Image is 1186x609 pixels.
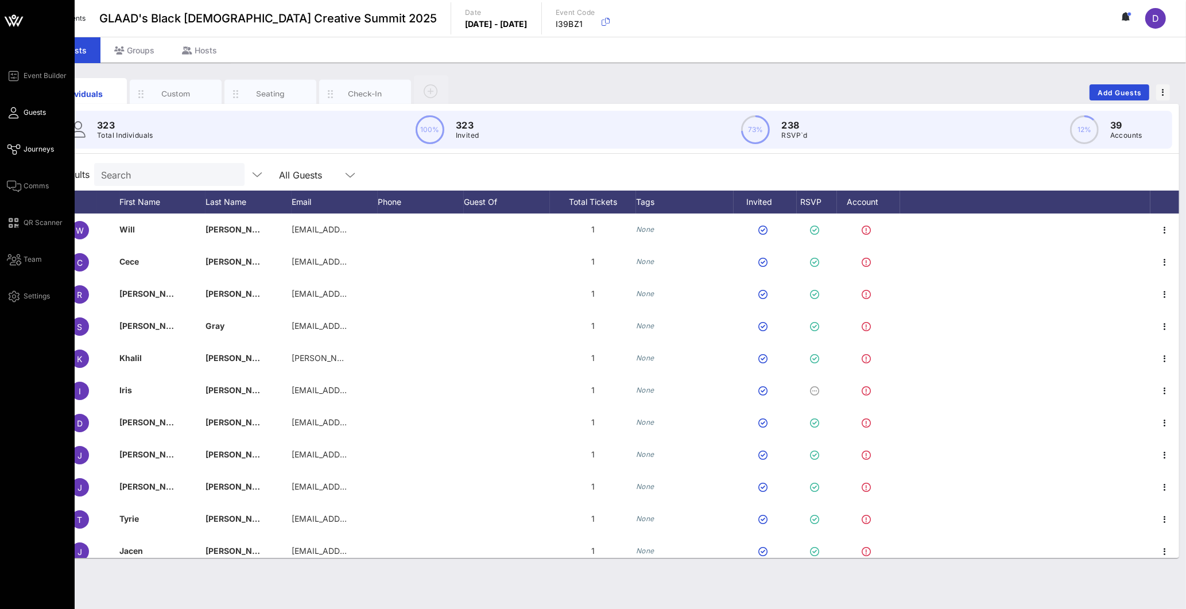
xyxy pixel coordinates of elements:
[1110,130,1142,141] p: Accounts
[292,257,430,266] span: [EMAIL_ADDRESS][DOMAIN_NAME]
[550,342,636,374] div: 1
[76,226,84,235] span: W
[206,385,273,395] span: [PERSON_NAME]
[292,514,496,523] span: [EMAIL_ADDRESS][PERSON_NAME][DOMAIN_NAME]
[636,386,654,394] i: None
[77,483,82,492] span: J
[1090,84,1149,100] button: Add Guests
[119,257,139,266] span: Cece
[1145,8,1166,29] div: D
[77,322,83,332] span: S
[292,546,430,556] span: [EMAIL_ADDRESS][DOMAIN_NAME]
[7,216,63,230] a: QR Scanner
[24,181,49,191] span: Comms
[206,514,273,523] span: [PERSON_NAME]
[7,142,54,156] a: Journeys
[100,37,168,63] div: Groups
[272,163,364,186] div: All Guests
[292,289,430,298] span: [EMAIL_ADDRESS][DOMAIN_NAME]
[781,130,807,141] p: RSVP`d
[292,449,430,459] span: [EMAIL_ADDRESS][DOMAIN_NAME]
[77,354,83,364] span: K
[168,37,231,63] div: Hosts
[279,170,322,180] div: All Guests
[119,417,187,427] span: [PERSON_NAME]
[636,289,654,298] i: None
[245,88,296,99] div: Seating
[97,118,153,132] p: 323
[24,254,42,265] span: Team
[550,278,636,310] div: 1
[24,144,54,154] span: Journeys
[206,546,273,556] span: [PERSON_NAME]
[456,118,479,132] p: 323
[636,418,654,426] i: None
[119,482,187,491] span: [PERSON_NAME]
[1152,13,1159,24] span: D
[340,88,391,99] div: Check-In
[119,289,187,298] span: [PERSON_NAME]
[99,10,437,27] span: GLAAD's Black [DEMOGRAPHIC_DATA] Creative Summit 2025
[119,224,135,234] span: Will
[7,289,50,303] a: Settings
[636,257,654,266] i: None
[378,191,464,214] div: Phone
[7,69,67,83] a: Event Builder
[837,191,900,214] div: Account
[77,258,83,267] span: C
[550,439,636,471] div: 1
[292,191,378,214] div: Email
[206,289,273,298] span: [PERSON_NAME]
[1097,88,1142,97] span: Add Guests
[77,418,83,428] span: D
[206,224,273,234] span: [PERSON_NAME]
[550,214,636,246] div: 1
[292,321,430,331] span: [EMAIL_ADDRESS][DOMAIN_NAME]
[556,7,595,18] p: Event Code
[550,535,636,567] div: 1
[119,385,132,395] span: Iris
[206,191,292,214] div: Last Name
[24,71,67,81] span: Event Builder
[7,106,46,119] a: Guests
[77,547,82,557] span: J
[1110,118,1142,132] p: 39
[636,482,654,491] i: None
[550,246,636,278] div: 1
[292,385,430,395] span: [EMAIL_ADDRESS][DOMAIN_NAME]
[292,353,496,363] span: [PERSON_NAME][EMAIL_ADDRESS][DOMAIN_NAME]
[24,218,63,228] span: QR Scanner
[636,514,654,523] i: None
[556,18,595,30] p: I39BZ1
[206,482,273,491] span: [PERSON_NAME]
[79,386,81,396] span: I
[77,290,83,300] span: R
[77,451,82,460] span: J
[77,515,83,525] span: T
[464,191,550,214] div: Guest Of
[119,353,142,363] span: Khalil
[550,374,636,406] div: 1
[206,321,224,331] span: Gray
[465,18,528,30] p: [DATE] - [DATE]
[550,191,636,214] div: Total Tickets
[206,449,273,459] span: [PERSON_NAME]
[119,546,143,556] span: Jacen
[119,449,187,459] span: [PERSON_NAME]
[636,225,654,234] i: None
[636,321,654,330] i: None
[781,118,807,132] p: 238
[206,257,273,266] span: [PERSON_NAME]
[24,291,50,301] span: Settings
[206,417,273,427] span: [PERSON_NAME]
[550,406,636,439] div: 1
[465,7,528,18] p: Date
[7,179,49,193] a: Comms
[150,88,201,99] div: Custom
[456,130,479,141] p: Invited
[119,321,187,331] span: [PERSON_NAME]
[550,503,636,535] div: 1
[292,417,430,427] span: [EMAIL_ADDRESS][DOMAIN_NAME]
[292,482,430,491] span: [EMAIL_ADDRESS][DOMAIN_NAME]
[292,224,430,234] span: [EMAIL_ADDRESS][DOMAIN_NAME]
